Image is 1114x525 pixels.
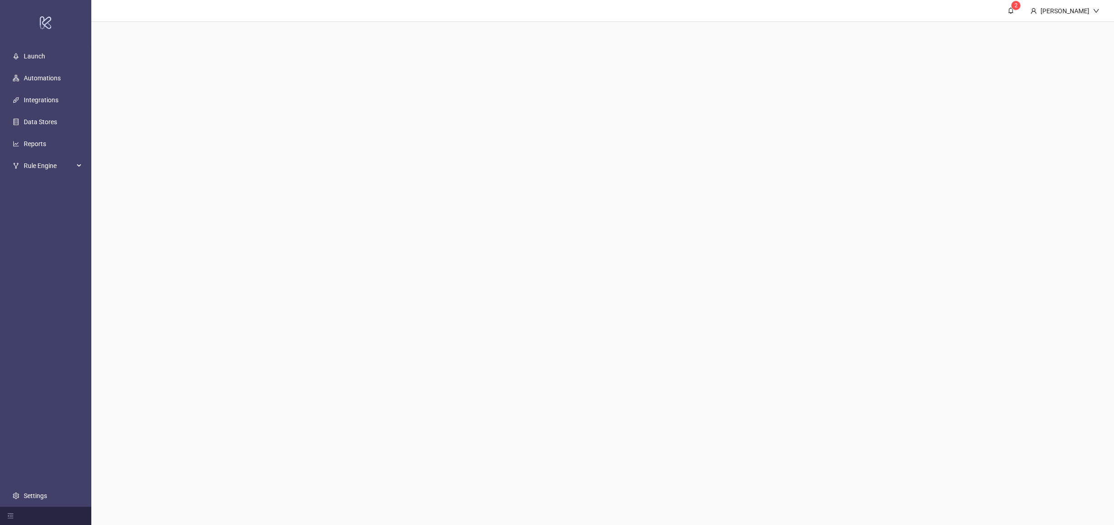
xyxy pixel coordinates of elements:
a: Automations [24,74,61,82]
div: [PERSON_NAME] [1037,6,1093,16]
span: bell [1008,7,1014,14]
span: Rule Engine [24,157,74,175]
a: Reports [24,140,46,147]
span: user [1030,8,1037,14]
span: down [1093,8,1099,14]
span: menu-fold [7,513,14,519]
a: Integrations [24,96,58,104]
span: 2 [1014,2,1018,9]
a: Launch [24,52,45,60]
a: Settings [24,492,47,499]
span: fork [13,163,19,169]
sup: 2 [1011,1,1020,10]
a: Data Stores [24,118,57,126]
